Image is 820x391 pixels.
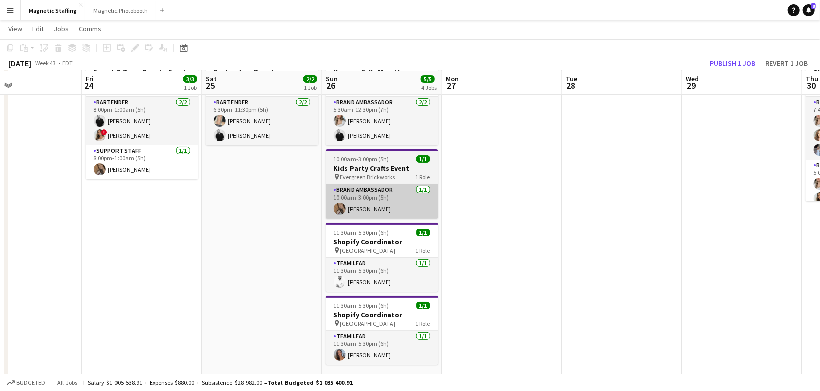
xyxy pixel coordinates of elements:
span: Edit [32,24,44,33]
button: Magnetic Staffing [21,1,85,20]
span: Fri [86,74,94,83]
a: Jobs [50,22,73,35]
h3: Shopify Coordinator [326,237,438,246]
span: 24 [84,80,94,91]
button: Publish 1 job [706,57,759,70]
app-job-card: 5:30am-12:30pm (7h)2/2Niagara Falls Marathon - Perfect Sports [GEOGRAPHIC_DATA]1 RoleBrand Ambass... [326,53,438,145]
span: 3/3 [183,75,197,83]
span: 1/1 [416,302,430,309]
app-job-card: 10:00am-3:00pm (5h)1/1Kids Party Crafts Event Evergreen Brickworks1 RoleBrand Ambassador1/110:00a... [326,149,438,219]
span: 1 Role [416,173,430,181]
a: View [4,22,26,35]
span: 30 [804,80,818,91]
a: Comms [75,22,105,35]
span: 10:00am-3:00pm (5h) [334,155,389,163]
app-job-card: 6:30pm-11:30pm (5h)2/2Bartender - Private Residence Event Oakville1 RoleBartender2/26:30pm-11:30p... [206,53,318,145]
span: Wed [686,74,699,83]
span: 27 [444,80,459,91]
div: 4 Jobs [421,84,437,91]
span: All jobs [55,379,79,386]
a: 8 [803,4,815,16]
span: 25 [204,80,217,91]
span: Thu [806,74,818,83]
app-card-role: Bartender2/26:30pm-11:30pm (5h)[PERSON_NAME][PERSON_NAME] [206,97,318,145]
div: 1 Job [304,84,317,91]
a: Edit [28,22,48,35]
app-job-card: 8:00pm-1:00am (5h) (Sat)3/3Sweat & Tonic Private Event 3229 The Well2 RolesBartender2/28:00pm-1:0... [86,53,198,179]
span: 28 [564,80,577,91]
span: 1/1 [416,229,430,236]
span: Evergreen Brickworks [340,173,395,181]
button: Revert 1 job [761,57,812,70]
span: 2/2 [303,75,317,83]
app-card-role: Team Lead1/111:30am-5:30pm (6h)[PERSON_NAME] [326,331,438,365]
span: ! [101,129,107,135]
span: Sun [326,74,338,83]
span: 1 Role [416,247,430,254]
span: Budgeted [16,379,45,386]
span: 1/1 [416,155,430,163]
span: Jobs [54,24,69,33]
app-card-role: Support Staff1/18:00pm-1:00am (5h)[PERSON_NAME] [86,145,198,179]
span: 8 [811,3,816,9]
div: EDT [62,59,73,67]
span: 1 Role [416,320,430,327]
span: Sat [206,74,217,83]
app-card-role: Brand Ambassador2/25:30am-12:30pm (7h)[PERSON_NAME][PERSON_NAME] [326,97,438,145]
span: 26 [324,80,338,91]
span: 5/5 [421,75,435,83]
span: Mon [446,74,459,83]
app-card-role: Bartender2/28:00pm-1:00am (5h)[PERSON_NAME]![PERSON_NAME] [86,97,198,145]
span: View [8,24,22,33]
h3: Kids Party Crafts Event [326,164,438,173]
h3: Shopify Coordinator [326,310,438,319]
button: Magnetic Photobooth [85,1,156,20]
app-card-role: Team Lead1/111:30am-5:30pm (6h)[PERSON_NAME] [326,258,438,292]
app-card-role: Brand Ambassador1/110:00am-3:00pm (5h)[PERSON_NAME] [326,184,438,219]
div: Salary $1 005 538.91 + Expenses $880.00 + Subsistence $28 982.00 = [88,379,353,386]
span: [GEOGRAPHIC_DATA] [340,320,396,327]
span: 11:30am-5:30pm (6h) [334,302,389,309]
div: 1 Job [184,84,197,91]
span: [GEOGRAPHIC_DATA] [340,247,396,254]
span: 29 [684,80,699,91]
span: Week 43 [33,59,58,67]
span: Total Budgeted $1 035 400.91 [267,379,353,386]
button: Budgeted [5,377,47,388]
span: Tue [566,74,577,83]
span: 11:30am-5:30pm (6h) [334,229,389,236]
div: [DATE] [8,58,31,68]
app-job-card: 11:30am-5:30pm (6h)1/1Shopify Coordinator [GEOGRAPHIC_DATA]1 RoleTeam Lead1/111:30am-5:30pm (6h)[... [326,223,438,292]
app-job-card: 11:30am-5:30pm (6h)1/1Shopify Coordinator [GEOGRAPHIC_DATA]1 RoleTeam Lead1/111:30am-5:30pm (6h)[... [326,296,438,365]
span: Comms [79,24,101,33]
